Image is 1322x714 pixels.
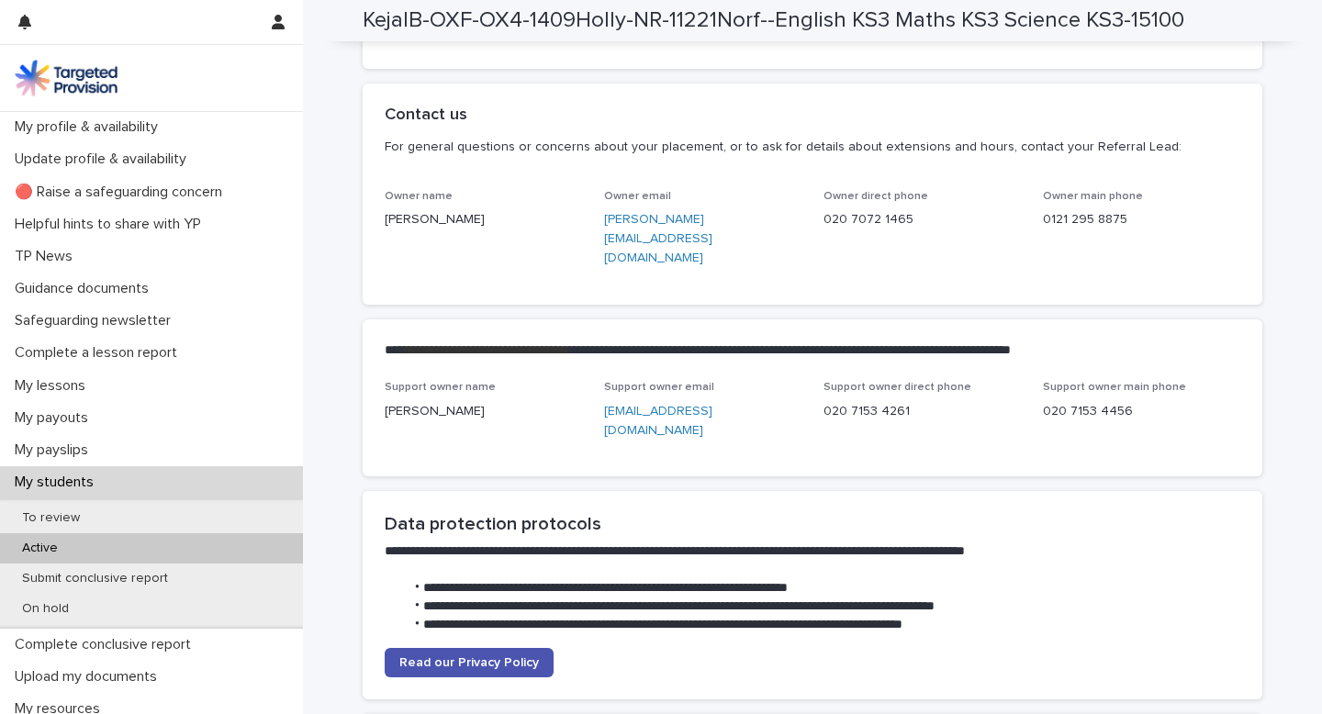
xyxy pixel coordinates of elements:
span: Owner main phone [1043,191,1143,202]
h2: Contact us [385,106,467,126]
p: Submit conclusive report [7,571,183,586]
p: Complete a lesson report [7,344,192,362]
span: Owner direct phone [823,191,928,202]
p: My students [7,474,108,491]
p: Complete conclusive report [7,636,206,653]
a: [EMAIL_ADDRESS][DOMAIN_NAME] [604,405,712,437]
p: On hold [7,601,84,617]
p: [PERSON_NAME] [385,402,582,421]
p: 020 7153 4456 [1043,402,1240,421]
h2: KejalB-OXF-OX4-1409Holly-NR-11221Norf--English KS3 Maths KS3 Science KS3-15100 [363,7,1184,34]
span: Support owner main phone [1043,382,1186,393]
p: For general questions or concerns about your placement, or to ask for details about extensions an... [385,139,1233,155]
p: TP News [7,248,87,265]
a: Read our Privacy Policy [385,648,554,677]
span: Support owner direct phone [823,382,971,393]
p: Guidance documents [7,280,163,297]
span: Read our Privacy Policy [399,656,539,669]
p: [PERSON_NAME] [385,210,582,229]
p: Safeguarding newsletter [7,312,185,329]
span: Owner email [604,191,671,202]
a: [PERSON_NAME][EMAIL_ADDRESS][DOMAIN_NAME] [604,213,712,264]
p: My payslips [7,441,103,459]
p: 🔴 Raise a safeguarding concern [7,184,237,201]
p: My lessons [7,377,100,395]
p: Helpful hints to share with YP [7,216,216,233]
h2: Data protection protocols [385,513,1240,535]
p: 0121 295 8875 [1043,210,1240,229]
p: My profile & availability [7,118,173,136]
p: 020 7153 4261 [823,402,1021,421]
p: Upload my documents [7,668,172,686]
img: M5nRWzHhSzIhMunXDL62 [15,60,118,96]
span: Owner name [385,191,453,202]
p: Active [7,541,73,556]
span: Support owner email [604,382,714,393]
span: Support owner name [385,382,496,393]
p: To review [7,510,95,526]
p: My payouts [7,409,103,427]
p: Update profile & availability [7,151,201,168]
p: 020 7072 1465 [823,210,1021,229]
